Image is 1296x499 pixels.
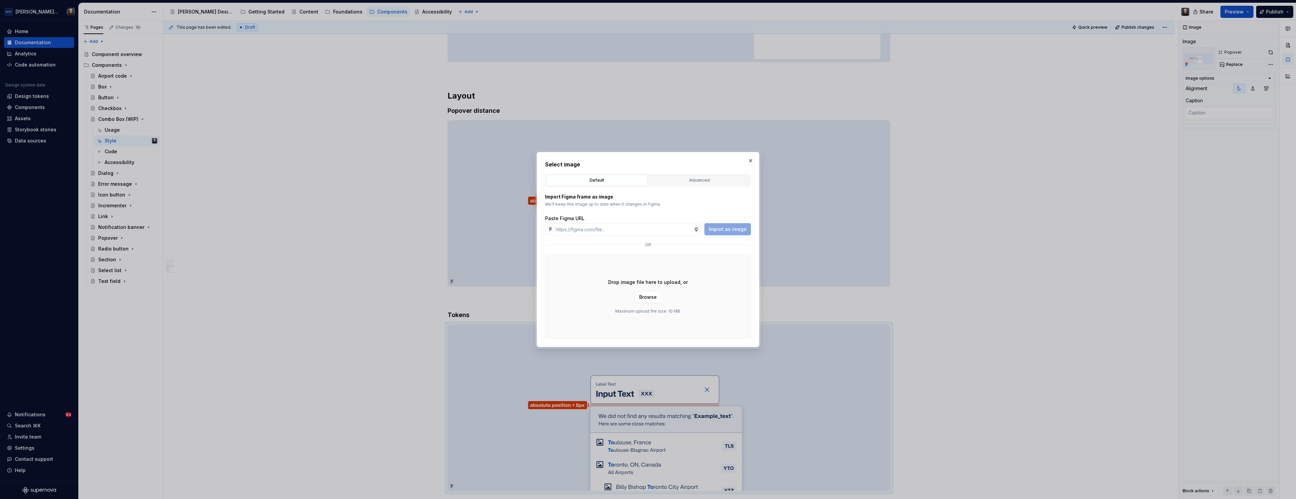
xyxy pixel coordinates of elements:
h2: Select image [545,160,751,168]
label: Paste Figma URL [545,215,585,222]
p: Maximum upload file size: 10 MB. [615,309,681,314]
p: or [645,242,651,247]
div: Advanced [651,177,748,184]
span: Browse [639,294,657,300]
p: We’ll keep this image up to date when it changes in Figma. [545,202,751,207]
div: Default [548,177,645,184]
p: Import Figma frame as image [545,193,751,200]
button: Browse [635,291,661,303]
input: https://figma.com/file... [553,223,694,235]
p: Drop image file here to upload, or [608,279,688,286]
